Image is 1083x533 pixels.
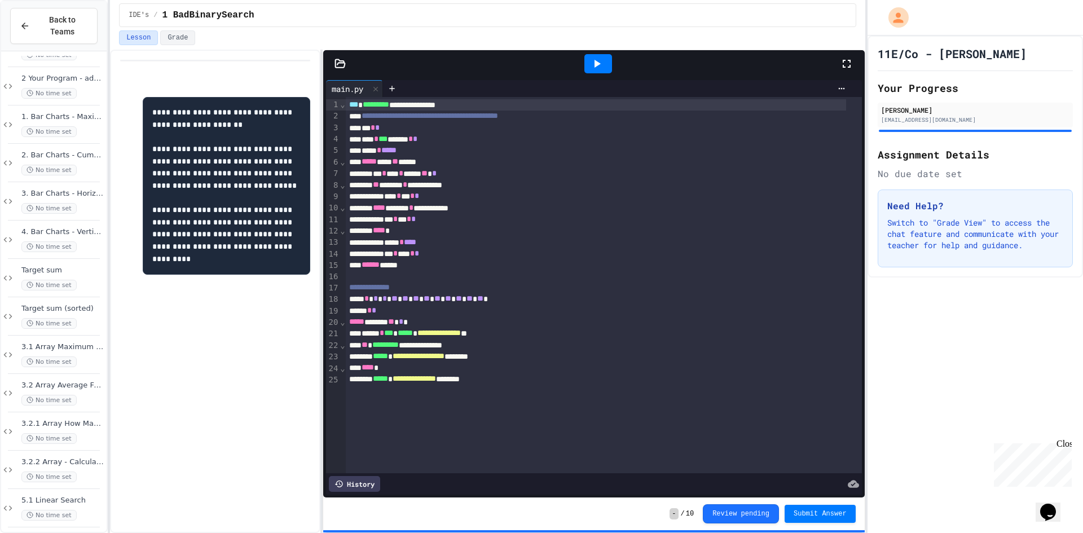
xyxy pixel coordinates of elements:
[326,328,340,340] div: 21
[21,112,104,122] span: 1. Bar Charts - Maximum
[21,304,104,314] span: Target sum (sorted)
[340,203,345,212] span: Fold line
[129,11,149,20] span: IDE's
[878,80,1073,96] h2: Your Progress
[119,30,158,45] button: Lesson
[160,30,195,45] button: Grade
[21,280,77,290] span: No time set
[21,318,77,329] span: No time set
[326,191,340,202] div: 9
[887,199,1063,213] h3: Need Help?
[326,271,340,283] div: 16
[340,364,345,373] span: Fold line
[326,306,340,317] div: 19
[785,505,856,523] button: Submit Answer
[21,356,77,367] span: No time set
[887,217,1063,251] p: Switch to "Grade View" to access the chat feature and communicate with your teacher for help and ...
[21,126,77,137] span: No time set
[326,83,369,95] div: main.py
[21,472,77,482] span: No time set
[326,317,340,328] div: 20
[794,509,847,518] span: Submit Answer
[21,381,104,390] span: 3.2 Array Average Function
[703,504,779,523] button: Review pending
[326,363,340,375] div: 24
[326,260,340,271] div: 15
[877,5,912,30] div: My Account
[21,151,104,160] span: 2. Bar Charts - Cumulative Frequency
[326,157,340,168] div: 6
[326,237,340,248] div: 13
[326,283,340,294] div: 17
[686,509,694,518] span: 10
[326,294,340,305] div: 18
[326,145,340,156] div: 5
[340,318,345,327] span: Fold line
[881,105,1069,115] div: [PERSON_NAME]
[1036,488,1072,522] iframe: chat widget
[21,165,77,175] span: No time set
[326,340,340,351] div: 22
[21,457,104,467] span: 3.2.2 Array - Calculate MODE Function
[21,433,77,444] span: No time set
[21,510,77,521] span: No time set
[21,203,77,214] span: No time set
[329,476,380,492] div: History
[21,266,104,275] span: Target sum
[21,419,104,429] span: 3.2.1 Array How Many? Function
[326,168,340,179] div: 7
[326,99,340,111] div: 1
[10,8,98,44] button: Back to Teams
[989,439,1072,487] iframe: chat widget
[21,189,104,199] span: 3. Bar Charts - Horizontal Bar Chart
[5,5,78,72] div: Chat with us now!Close
[21,227,104,237] span: 4. Bar Charts - Vertical Bar Chart
[326,134,340,145] div: 4
[21,241,77,252] span: No time set
[326,111,340,122] div: 2
[326,375,340,386] div: 25
[326,351,340,363] div: 23
[37,14,88,38] span: Back to Teams
[340,226,345,235] span: Fold line
[326,202,340,214] div: 10
[21,74,104,83] span: 2 Your Program - add a TKinter GUI
[340,341,345,350] span: Fold line
[881,116,1069,124] div: [EMAIL_ADDRESS][DOMAIN_NAME]
[681,509,685,518] span: /
[162,8,254,22] span: 1 BadBinarySearch
[21,342,104,352] span: 3.1 Array Maximum Function
[340,100,345,109] span: Fold line
[21,395,77,406] span: No time set
[340,157,345,166] span: Fold line
[326,226,340,237] div: 12
[326,214,340,226] div: 11
[670,508,678,519] span: -
[326,122,340,134] div: 3
[326,249,340,260] div: 14
[340,180,345,190] span: Fold line
[326,180,340,191] div: 8
[21,496,104,505] span: 5.1 Linear Search
[21,88,77,99] span: No time set
[326,80,383,97] div: main.py
[878,46,1027,61] h1: 11E/Co - [PERSON_NAME]
[878,167,1073,180] div: No due date set
[153,11,157,20] span: /
[878,147,1073,162] h2: Assignment Details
